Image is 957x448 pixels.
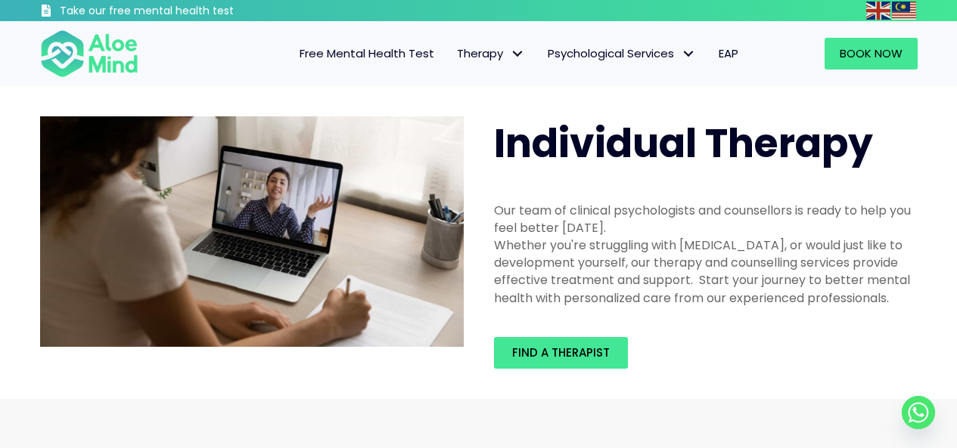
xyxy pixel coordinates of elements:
[512,344,610,360] span: Find a therapist
[158,38,750,70] nav: Menu
[40,116,464,348] img: Therapy online individual
[902,396,935,429] a: Whatsapp
[457,45,525,61] span: Therapy
[892,2,916,20] img: ms
[494,116,873,171] span: Individual Therapy
[866,2,892,19] a: English
[719,45,738,61] span: EAP
[446,38,536,70] a: TherapyTherapy: submenu
[707,38,750,70] a: EAP
[40,29,138,79] img: Aloe mind Logo
[300,45,434,61] span: Free Mental Health Test
[892,2,918,19] a: Malay
[536,38,707,70] a: Psychological ServicesPsychological Services: submenu
[548,45,696,61] span: Psychological Services
[494,202,918,236] div: Our team of clinical psychologists and counsellors is ready to help you feel better [DATE].
[825,38,918,70] a: Book Now
[866,2,890,20] img: en
[507,43,529,65] span: Therapy: submenu
[288,38,446,70] a: Free Mental Health Test
[494,236,918,307] div: Whether you're struggling with [MEDICAL_DATA], or would just like to development yourself, our th...
[60,4,315,19] h3: Take our free mental health test
[494,337,628,369] a: Find a therapist
[678,43,700,65] span: Psychological Services: submenu
[840,45,903,61] span: Book Now
[40,4,315,21] a: Take our free mental health test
